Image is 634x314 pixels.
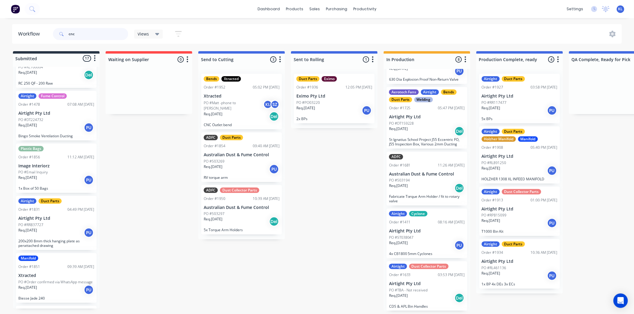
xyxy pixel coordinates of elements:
div: AirtightFume ControlOrder #147807:08 AM [DATE]Airtight Pty LtdPO #DT224732Req.[DATE]PUBingo Smoke... [16,91,97,141]
div: Order #1870 [18,308,40,314]
div: Open Intercom Messenger [614,294,628,308]
p: Req. [DATE] [204,164,222,169]
div: 03:58 PM [DATE] [531,85,558,90]
div: PU [455,66,464,76]
p: CDS & APL Bin Handles [389,304,465,309]
div: Plastic BagsOrder #185611:12 AM [DATE]Image InteriorzPO #Email InquiryReq.[DATE]PU1x Box of 50 Bags [16,144,97,193]
p: Xtracted [18,273,94,278]
p: PO #DT159228 [389,121,414,126]
div: 05:40 PM [DATE] [531,145,558,150]
p: Req. [DATE] [204,216,222,222]
a: dashboard [255,5,283,14]
div: Airtight [482,76,500,82]
p: Req. [DATE] [389,183,408,188]
p: PO #Email Inquiry [18,169,48,175]
p: PO #503297 [204,211,224,216]
p: Airtight Pty Ltd [482,207,558,212]
div: Order #1856 [18,154,40,160]
div: 07:08 AM [DATE] [67,102,94,107]
div: 03:53 PM [DATE] [438,272,465,278]
div: PU [84,228,94,238]
div: AirtightDuct PartsHolzher ManifoldManifoldOrder #190805:40 PM [DATE]Airtight Pty LtdPO #RL891250R... [479,126,560,184]
div: settings [564,5,586,14]
div: SZ [271,100,280,109]
div: 09:39 AM [DATE] [67,264,94,269]
p: Req. [DATE] [18,175,37,180]
div: 12:05 PM [DATE] [345,85,372,90]
p: PO #Matt -phone to [PERSON_NAME] [204,100,263,111]
div: Order #1478 [18,102,40,107]
div: Airtight [18,198,36,204]
div: Duct Parts [296,76,320,82]
div: Duct Parts [502,241,525,247]
p: Airtight Pty Ltd [389,114,465,120]
p: PO #RL461136 [482,265,506,271]
div: AirtightCycloneOrder #141108:16 AM [DATE]Airtight Pty LtdPO #ST038047Req.[DATE]PU4x CB1800 5mm Cy... [387,209,467,258]
div: Dust Collector Parts [502,189,541,194]
p: CNC Outlet bend [204,123,280,127]
p: Image Interiorz [18,163,94,169]
p: PO #503269 [204,159,224,164]
div: ADFC [204,188,218,193]
img: Factory [11,5,20,14]
p: RC 250 QF - 200 Raw [18,81,94,85]
p: 200x200 8mm thick hanging plate as perattached drawing [18,239,94,248]
p: Australian Dust & Fume Control [204,205,280,210]
p: Req. [DATE] [482,218,500,223]
div: Del [269,217,279,226]
div: 09:40 AM [DATE] [253,143,280,149]
div: ManifoldOrder #185109:39 AM [DATE]XtractedPO #Order confirmed via WhatsApp messageReq.[DATE]PUBie... [16,253,97,303]
p: Airtight Pty Ltd [482,259,558,264]
p: Req. [DATE] [18,123,37,128]
p: Req. [DATE] [18,228,37,233]
p: Req. [DATE] [389,126,408,132]
div: ADFCDust Collector PartsOrder #195010:39 AM [DATE]Australian Dust & Fume ControlPO #503297Req.[DA... [201,185,282,235]
div: Order #1927 [482,85,503,90]
div: Order #1936 [296,85,318,90]
p: 5x BPs [482,117,558,121]
div: 10:36 AM [DATE] [531,250,558,255]
p: Biesse Jade 240 [18,296,94,300]
div: Order #1411 [389,219,411,225]
p: Airtight Pty Ltd [18,216,94,221]
div: Manifold [18,256,38,261]
input: Search for orders... [69,28,128,40]
p: PO #Order confirmed via WhatsApp message [18,279,93,285]
div: Order #1913 [482,197,503,203]
div: Plastic Bags [18,146,44,151]
p: Req. [DATE] [482,271,500,276]
div: 11:26 AM [DATE] [438,163,465,168]
p: Airtight Pty Ltd [389,229,465,234]
div: Duct Parts [502,76,525,82]
div: Airtight [482,241,500,247]
p: Australian Dust & Fume Control [389,172,465,177]
p: PO #TBA - Not received [389,288,428,293]
div: Order #1854 [204,143,225,149]
div: Airtight [482,189,500,194]
p: PO #ST038047 [389,235,414,240]
div: PU [362,106,372,115]
div: Welding [414,97,433,102]
p: Fabricate Torque Arm Holder / fit to rotary valve [389,194,465,203]
div: Del [455,126,464,136]
div: ADFCOrder #168111:26 AM [DATE]Australian Dust & Fume ControlPO #503194Req.[DATE]DelFabricate Torq... [387,152,467,206]
p: PO #PO03220 [296,100,320,105]
p: Airtight Pty Ltd [18,111,94,116]
div: Duct Parts [220,135,243,140]
div: PU [547,271,557,281]
p: 1x Box of 50 Bags [18,186,94,191]
div: Order #1952 [204,85,225,90]
div: Aerotech FansAirtightBendsDuct PartsWeldingOrder #172505:47 PM [DATE]Airtight Pty LtdPO #DT159228... [387,87,467,149]
div: Del [455,183,464,193]
div: 04:49 PM [DATE] [67,207,94,212]
p: RV torque arm [204,175,280,180]
p: Req. [DATE] [204,111,222,117]
div: Duct Parts [389,97,412,102]
div: Order #1908 [482,145,503,150]
div: Order #1681 [389,163,411,168]
p: Xtracted [204,94,280,99]
div: Dust Collector Parts [220,188,259,193]
p: PO #DT224732 [18,117,43,123]
div: KL [263,100,272,109]
p: Airtight Pty Ltd [389,281,465,286]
